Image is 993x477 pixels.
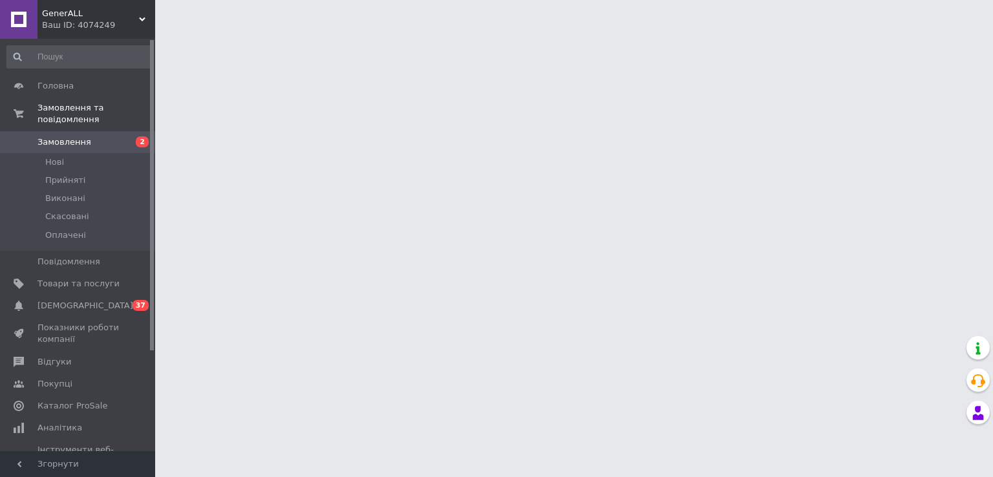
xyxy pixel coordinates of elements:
span: Відгуки [37,356,71,368]
span: Нові [45,156,64,168]
span: Виконані [45,193,85,204]
span: 37 [133,300,149,311]
span: Замовлення [37,136,91,148]
span: Повідомлення [37,256,100,268]
span: Покупці [37,378,72,390]
span: Товари та послуги [37,278,120,290]
span: Замовлення та повідомлення [37,102,155,125]
span: Показники роботи компанії [37,322,120,345]
input: Пошук [6,45,153,69]
span: [DEMOGRAPHIC_DATA] [37,300,133,312]
span: Каталог ProSale [37,400,107,412]
span: Головна [37,80,74,92]
span: Прийняті [45,175,85,186]
div: Ваш ID: 4074249 [42,19,155,31]
span: Інструменти веб-майстра та SEO [37,444,120,467]
span: GenerALL [42,8,139,19]
span: Аналітика [37,422,82,434]
span: Оплачені [45,229,86,241]
span: 2 [136,136,149,147]
span: Скасовані [45,211,89,222]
